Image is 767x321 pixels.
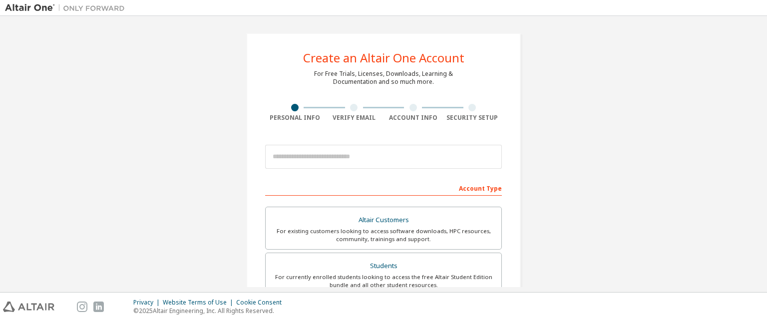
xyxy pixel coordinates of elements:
[272,213,495,227] div: Altair Customers
[265,180,502,196] div: Account Type
[265,114,325,122] div: Personal Info
[133,307,288,315] p: © 2025 Altair Engineering, Inc. All Rights Reserved.
[272,273,495,289] div: For currently enrolled students looking to access the free Altair Student Edition bundle and all ...
[133,299,163,307] div: Privacy
[314,70,453,86] div: For Free Trials, Licenses, Downloads, Learning & Documentation and so much more.
[236,299,288,307] div: Cookie Consent
[5,3,130,13] img: Altair One
[77,302,87,312] img: instagram.svg
[325,114,384,122] div: Verify Email
[163,299,236,307] div: Website Terms of Use
[3,302,54,312] img: altair_logo.svg
[383,114,443,122] div: Account Info
[272,227,495,243] div: For existing customers looking to access software downloads, HPC resources, community, trainings ...
[303,52,464,64] div: Create an Altair One Account
[272,259,495,273] div: Students
[93,302,104,312] img: linkedin.svg
[443,114,502,122] div: Security Setup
